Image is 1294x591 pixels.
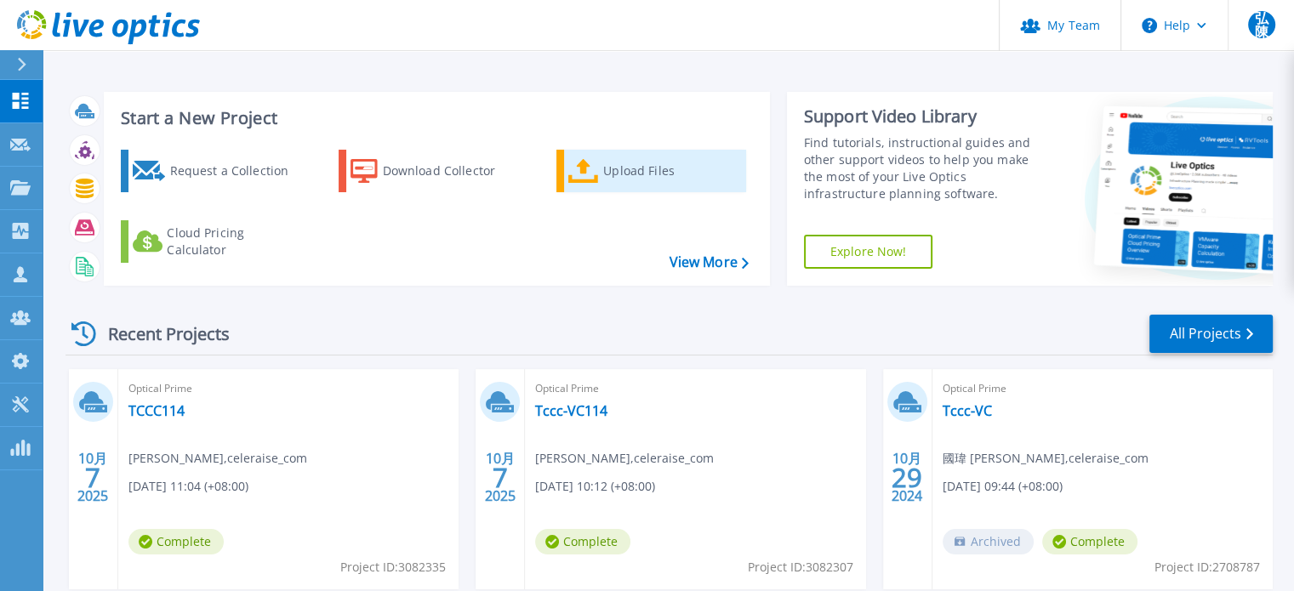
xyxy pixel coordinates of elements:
[1154,558,1260,577] span: Project ID: 2708787
[121,109,748,128] h3: Start a New Project
[892,470,922,485] span: 29
[339,150,528,192] a: Download Collector
[484,446,516,509] div: 10月 2025
[128,379,448,398] span: Optical Prime
[121,150,311,192] a: Request a Collection
[383,154,519,188] div: Download Collector
[493,470,508,485] span: 7
[340,558,446,577] span: Project ID: 3082335
[535,379,855,398] span: Optical Prime
[85,470,100,485] span: 7
[169,154,305,188] div: Request a Collection
[167,224,303,259] div: Cloud Pricing Calculator
[943,477,1063,496] span: [DATE] 09:44 (+08:00)
[1042,529,1137,554] span: Complete
[804,134,1048,202] div: Find tutorials, instructional guides and other support videos to help you make the most of your L...
[891,446,923,509] div: 10月 2024
[535,477,655,496] span: [DATE] 10:12 (+08:00)
[128,529,224,554] span: Complete
[1248,11,1275,38] span: 弘陳
[1149,315,1273,353] a: All Projects
[535,529,630,554] span: Complete
[943,379,1263,398] span: Optical Prime
[669,254,748,270] a: View More
[603,154,739,188] div: Upload Files
[804,105,1048,128] div: Support Video Library
[66,313,253,355] div: Recent Projects
[748,558,853,577] span: Project ID: 3082307
[77,446,109,509] div: 10月 2025
[535,402,607,419] a: Tccc-VC114
[128,449,307,468] span: [PERSON_NAME] , celeraise_com
[121,220,311,263] a: Cloud Pricing Calculator
[128,477,248,496] span: [DATE] 11:04 (+08:00)
[943,529,1034,554] span: Archived
[556,150,746,192] a: Upload Files
[804,235,933,269] a: Explore Now!
[535,449,714,468] span: [PERSON_NAME] , celeraise_com
[943,402,992,419] a: Tccc-VC
[128,402,185,419] a: TCCC114
[943,449,1149,468] span: 國瑋 [PERSON_NAME] , celeraise_com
